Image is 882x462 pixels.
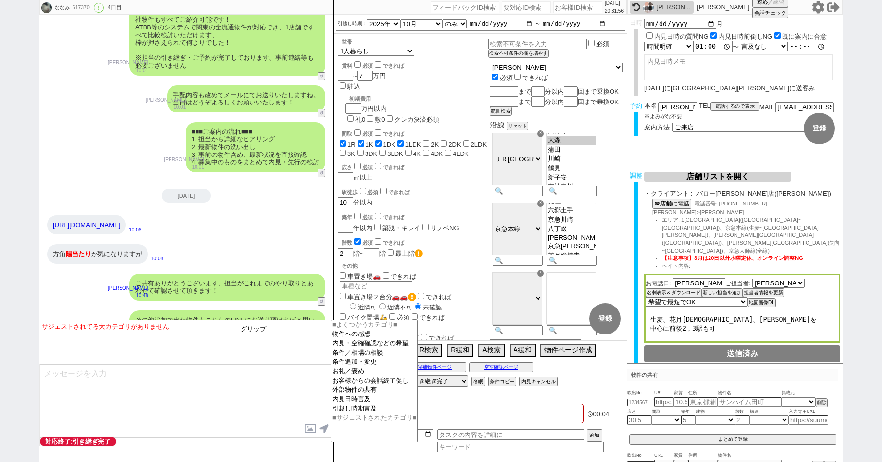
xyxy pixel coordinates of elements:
[70,4,92,12] div: 617370
[644,345,840,362] button: 送信済み
[367,189,378,195] span: 必須
[342,161,488,171] div: 広さ
[662,263,690,269] span: ヘイト内容:
[510,344,536,357] button: A緩和
[547,206,596,215] option: 六郷土手
[151,255,163,263] p: 10:08
[627,415,652,425] input: 30.5
[589,303,621,334] button: 登録
[735,415,750,425] input: 2
[437,429,584,440] input: タスクの内容を詳細に
[488,39,587,49] input: 検索不可条件を入力
[644,84,840,92] div: [DATE]に[GEOGRAPHIC_DATA][PERSON_NAME]に送客み
[331,395,417,404] option: 内見日時言及
[375,213,381,219] input: できれば
[318,297,325,306] button: ↺
[488,49,549,58] button: 検索不可条件の欄を増やす
[644,172,791,182] button: 店舗リストを開く
[652,408,681,416] span: 間取
[493,325,543,335] input: 🔍
[164,156,204,164] p: [PERSON_NAME]
[362,164,373,170] span: 必須
[373,63,404,69] label: できれば
[342,128,488,138] div: 間取
[350,303,356,309] input: 近隣可
[674,389,688,397] span: 家賃
[419,334,454,342] label: できれば
[547,256,597,266] input: 🔍
[578,98,619,105] span: 回まで乗換OK
[375,61,381,68] input: できれば
[644,190,692,198] span: ・クライアント :
[488,377,516,386] button: 条件コピー
[394,116,439,123] label: クレカ決済必須
[644,102,657,112] span: 本名
[514,74,521,80] input: できれば
[656,3,691,11] div: [PERSON_NAME] *
[553,1,602,13] input: お客様ID検索
[318,169,325,177] button: ↺
[405,141,421,148] label: 1LDK
[547,215,596,225] option: 京急川崎
[688,452,718,460] span: 住所
[782,389,795,397] span: 掲載元
[782,33,827,40] label: 既に案内に合意
[437,442,604,452] input: キーワード
[507,122,528,130] button: リセット
[535,21,540,26] label: 〜
[646,288,702,297] button: 名刺表示＆ダウンロード
[238,323,331,335] input: 🔍キーワード検索
[162,189,211,203] div: [DATE]
[748,298,776,307] button: 地図画像DL
[478,344,504,357] button: A検索
[362,240,373,246] span: 必須
[318,109,325,117] button: ↺
[395,250,423,257] label: 最上階
[415,303,421,309] input: 未確認
[331,320,417,330] option: ■よくつかうカテゴリ■
[718,389,782,397] span: 物件名
[699,102,710,109] span: TEL
[688,389,718,397] span: 住所
[652,199,691,209] button: ☎店舗に電話
[627,399,654,406] input: 1234567
[338,273,381,280] label: 車置き場🚗
[547,173,596,182] option: 新子安
[696,408,735,416] span: 建物
[644,113,682,119] span: ※よみがな不要
[366,141,373,148] label: 1K
[342,211,488,221] div: 築年
[674,397,688,407] input: 10.5
[47,244,148,264] div: 方角 が気になりますが
[627,389,654,397] span: 吹出No
[500,74,513,81] span: 必須
[710,102,759,111] button: 電話するので表示
[375,163,381,169] input: できれば
[355,116,365,123] label: 礼0
[448,141,461,148] label: 2DK
[537,270,544,277] div: ☓
[654,397,674,407] input: https://suumo.jp/chintai/jnc_000022489271
[53,4,70,12] div: ななみ
[403,362,466,372] button: 候補物件ページ
[662,255,803,261] span: 【注意事項】3月は20日以外水曜定休、オンライン調整NG
[593,411,609,418] span: 00:04
[694,201,767,206] span: 電話番号: [PHONE_NUMBER]
[547,164,596,173] option: 鶴見
[759,103,774,111] span: MAIL
[697,3,749,11] p: [PERSON_NAME]
[681,415,696,425] input: 5
[345,91,439,124] div: 万円以内
[596,40,609,48] label: 必須
[338,314,387,321] label: バイク置場🛵
[373,214,404,220] label: できれば
[397,314,410,321] span: 必須
[338,248,488,258] div: 階~ 階
[383,272,389,279] input: できれば
[383,141,395,148] label: 1DK
[537,200,544,207] div: ☓
[431,150,443,157] label: 4DK
[338,161,488,182] div: ㎡以上
[338,20,367,27] label: 引越し時期：
[129,274,325,301] div: ご共有ありがとうございます、担当がこれまでのやり取りとあわせて確認させて頂きます！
